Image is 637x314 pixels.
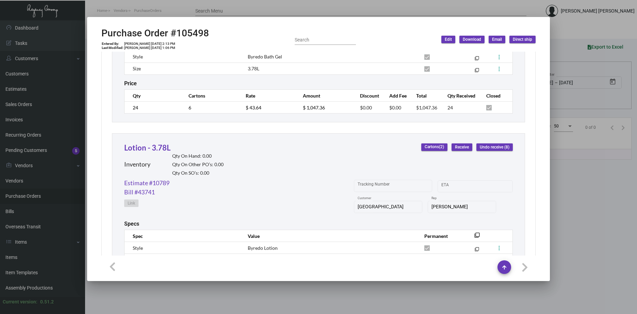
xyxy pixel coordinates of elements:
input: Start date [441,184,462,189]
h2: Price [124,80,137,87]
th: Value [241,230,418,242]
span: Byredo Lotion [248,245,278,251]
th: Qty [125,90,182,102]
button: Download [459,36,485,43]
td: [PERSON_NAME] [DATE] 2:13 PM [124,42,176,46]
th: Closed [479,90,512,102]
td: [PERSON_NAME] [DATE] 1:06 PM [124,46,176,50]
span: Email [492,37,502,42]
th: Spec [125,230,241,242]
mat-icon: filter_none [474,234,480,240]
input: End date [468,184,501,189]
td: Entered By: [101,42,124,46]
th: Amount [296,90,353,102]
th: Discount [353,90,382,102]
span: $1,047.36 [416,105,437,110]
button: Cartons(2) [421,143,447,151]
th: Cartons [182,90,239,102]
th: Total [409,90,441,102]
span: Style [133,245,143,251]
span: Undo receive (8) [480,144,509,150]
span: Edit [445,37,452,42]
th: Add Fee [382,90,410,102]
span: 3.78L [248,66,259,71]
div: Current version: [3,298,37,306]
mat-icon: filter_none [475,248,479,253]
button: Receive [452,143,472,151]
th: Rate [239,90,296,102]
button: Edit [441,36,455,43]
h2: Specs [124,221,139,227]
td: Last Modified: [101,46,124,50]
h2: Qty On SO’s: 0.00 [172,170,224,176]
span: Size [133,66,141,71]
h2: Inventory [124,161,150,168]
button: Email [489,36,505,43]
th: Permanent [418,230,464,242]
span: Link [128,200,135,206]
a: Bill #43741 [124,188,155,197]
span: $0.00 [389,105,401,110]
span: Style [133,54,143,59]
span: 24 [447,105,453,110]
span: Receive [455,144,469,150]
h2: Qty On Hand: 0.00 [172,153,224,159]
span: Direct ship [513,37,532,42]
mat-icon: filter_none [475,69,479,74]
a: Estimate #10789 [124,178,169,188]
mat-icon: filter_none [475,57,479,62]
a: Lotion - 3.78L [124,143,170,152]
button: Direct ship [509,36,536,43]
button: Link [124,199,138,207]
h2: Qty On Other PO’s: 0.00 [172,162,224,168]
span: Cartons [425,144,444,150]
h2: Purchase Order #105498 [101,28,209,39]
button: Undo receive (8) [476,143,513,151]
span: Download [463,37,481,42]
span: $0.00 [360,105,372,110]
span: (2) [439,145,444,150]
th: Qty Received [441,90,479,102]
div: 0.51.2 [40,298,54,306]
span: Byredo Bath Gel [248,54,282,59]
